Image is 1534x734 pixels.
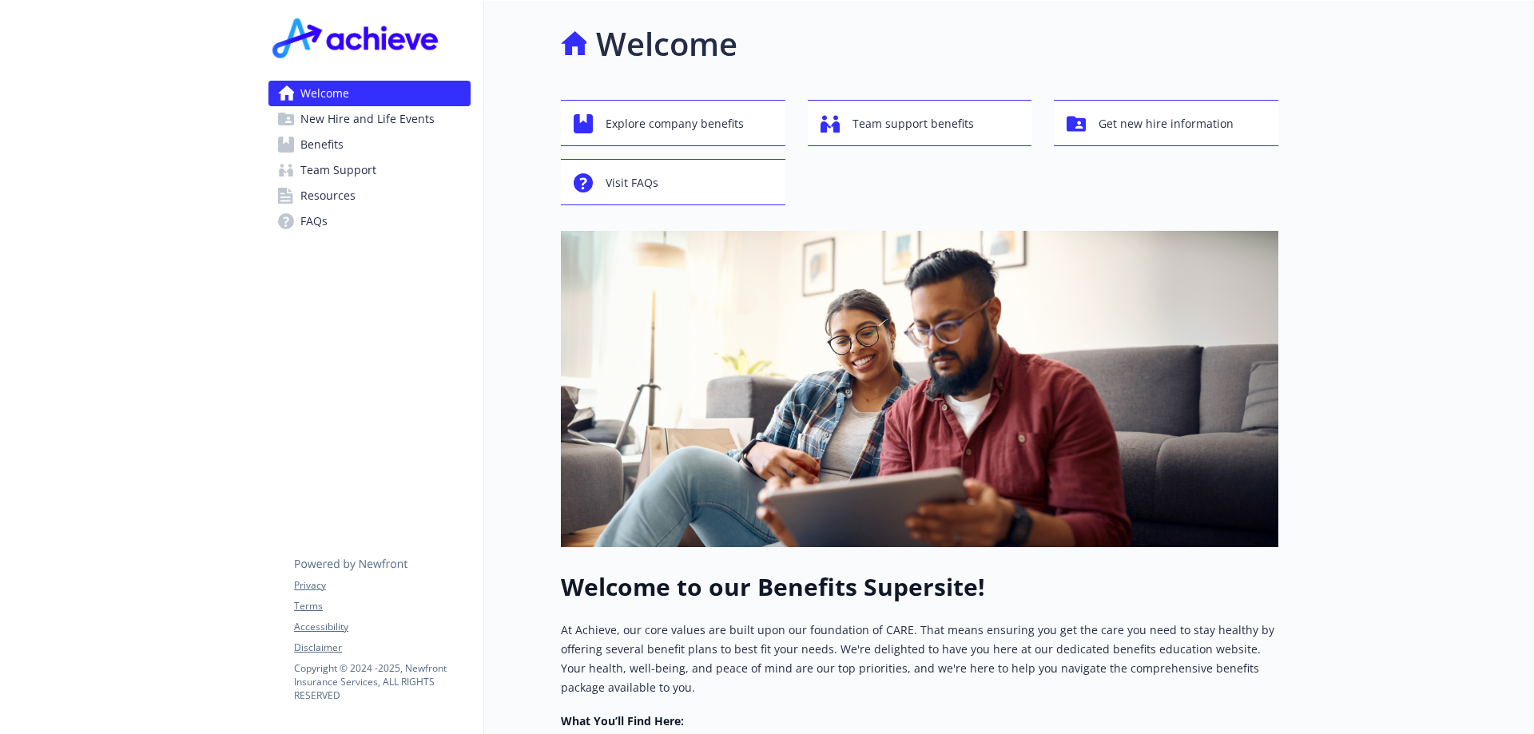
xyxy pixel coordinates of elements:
a: Privacy [294,578,470,593]
span: Explore company benefits [606,109,744,139]
p: Copyright © 2024 - 2025 , Newfront Insurance Services, ALL RIGHTS RESERVED [294,661,470,702]
a: Accessibility [294,620,470,634]
span: Team Support [300,157,376,183]
span: Visit FAQs [606,168,658,198]
a: Terms [294,599,470,613]
a: Resources [268,183,471,208]
span: Resources [300,183,356,208]
span: Benefits [300,132,344,157]
h1: Welcome to our Benefits Supersite! [561,573,1278,601]
span: Get new hire information [1099,109,1234,139]
span: Welcome [300,81,349,106]
img: overview page banner [561,231,1278,547]
button: Visit FAQs [561,159,785,205]
p: At Achieve, our core values are built upon our foundation of CARE. That means ensuring you get th... [561,621,1278,697]
span: FAQs [300,208,328,234]
button: Team support benefits [808,100,1032,146]
a: Team Support [268,157,471,183]
span: Team support benefits [852,109,974,139]
span: New Hire and Life Events [300,106,435,132]
a: New Hire and Life Events [268,106,471,132]
a: Welcome [268,81,471,106]
a: Benefits [268,132,471,157]
h1: Welcome [596,20,737,68]
button: Get new hire information [1054,100,1278,146]
a: Disclaimer [294,641,470,655]
strong: What You’ll Find Here: [561,713,684,728]
button: Explore company benefits [561,100,785,146]
a: FAQs [268,208,471,234]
